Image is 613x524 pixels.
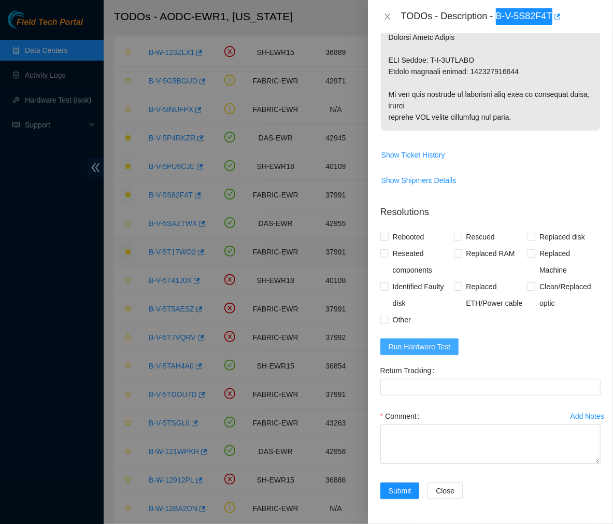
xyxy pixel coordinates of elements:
[535,245,601,278] span: Replaced Machine
[535,278,601,311] span: Clean/Replaced optic
[380,338,459,355] button: Run Hardware Test
[380,362,439,379] label: Return Tracking
[389,229,429,245] span: Rebooted
[401,8,601,25] div: TODOs - Description - B-V-5S82F4T
[380,408,424,424] label: Comment
[462,278,528,311] span: Replaced ETH/Power cable
[462,245,519,262] span: Replaced RAM
[389,278,454,311] span: Identified Faulty disk
[462,229,499,245] span: Rescued
[381,149,445,161] span: Show Ticket History
[380,424,601,464] textarea: Comment
[427,483,463,499] button: Close
[380,483,420,499] button: Submit
[383,12,392,21] span: close
[389,485,411,497] span: Submit
[436,485,454,497] span: Close
[381,175,457,186] span: Show Shipment Details
[389,311,415,328] span: Other
[571,413,604,420] div: Add Notes
[389,341,451,352] span: Run Hardware Test
[380,379,601,395] input: Return Tracking
[535,229,589,245] span: Replaced disk
[389,245,454,278] span: Reseated components
[380,197,601,219] p: Resolutions
[381,172,457,189] button: Show Shipment Details
[570,408,605,424] button: Add Notes
[380,12,395,22] button: Close
[381,147,446,163] button: Show Ticket History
